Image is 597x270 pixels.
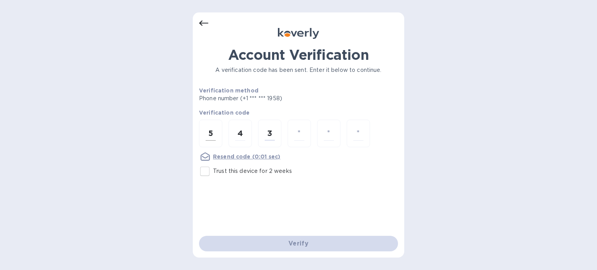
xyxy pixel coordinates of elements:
p: A verification code has been sent. Enter it below to continue. [199,66,398,74]
p: Verification code [199,109,398,117]
p: Phone number (+1 *** *** 1958) [199,94,342,103]
u: Resend code (0:01 sec) [213,153,280,160]
h1: Account Verification [199,47,398,63]
p: Trust this device for 2 weeks [213,167,292,175]
b: Verification method [199,87,258,94]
